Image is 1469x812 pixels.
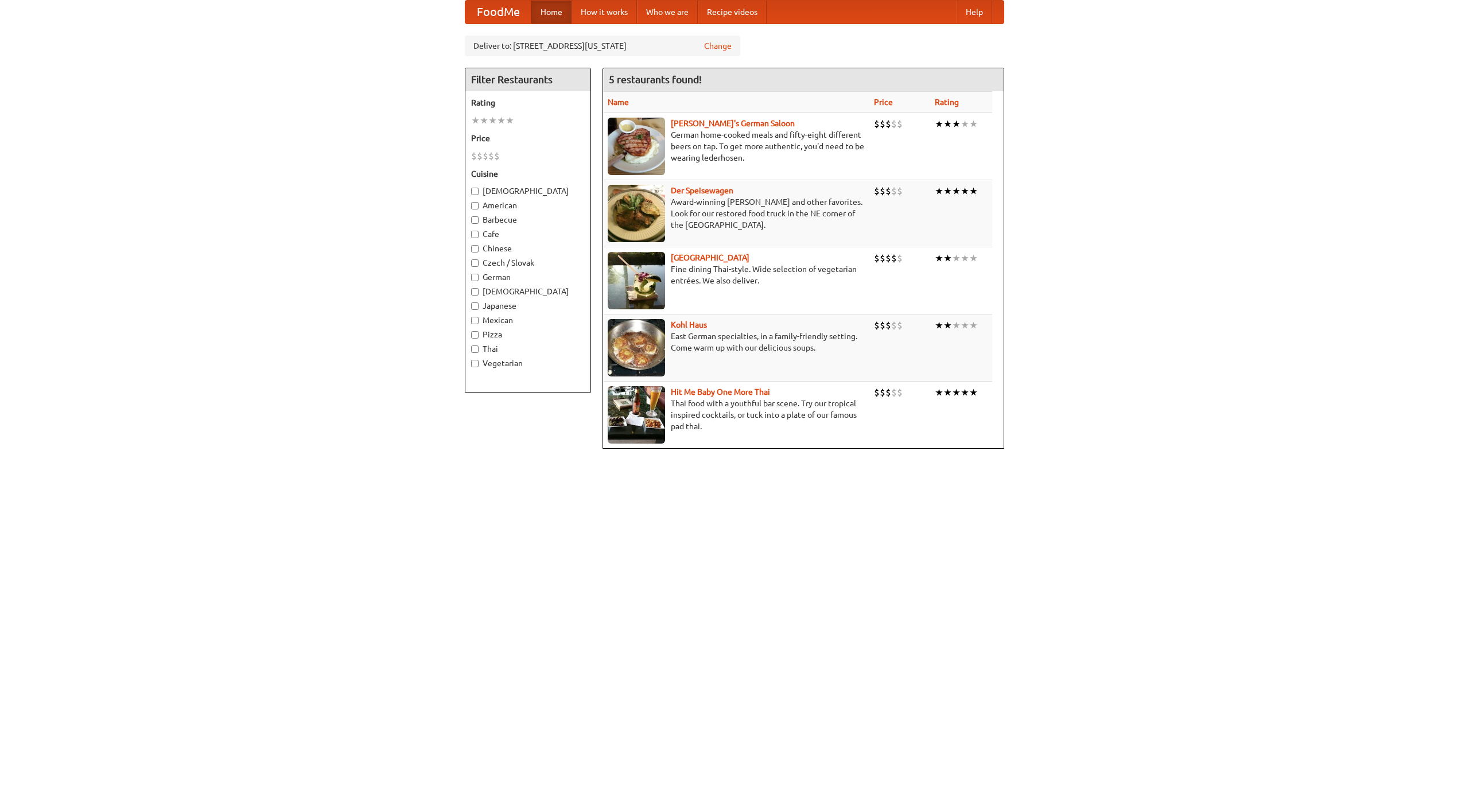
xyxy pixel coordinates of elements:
a: Der Speisewagen [671,186,733,195]
label: [DEMOGRAPHIC_DATA] [471,185,585,197]
li: $ [880,185,885,197]
li: $ [880,319,885,332]
a: Name [608,98,629,107]
li: $ [891,252,897,265]
li: $ [885,185,891,197]
li: ★ [952,386,961,399]
a: [GEOGRAPHIC_DATA] [671,253,749,262]
li: $ [885,319,891,332]
li: $ [880,118,885,130]
img: kohlhaus.jpg [608,319,665,376]
li: $ [488,150,494,162]
li: $ [880,252,885,265]
img: babythai.jpg [608,386,665,444]
li: ★ [952,118,961,130]
label: Barbecue [471,214,585,226]
a: Recipe videos [698,1,767,24]
label: Czech / Slovak [471,257,585,269]
input: [DEMOGRAPHIC_DATA] [471,288,479,296]
a: Price [874,98,893,107]
label: Japanese [471,300,585,312]
input: Vegetarian [471,360,479,367]
input: German [471,274,479,281]
li: ★ [969,118,978,130]
li: $ [897,252,903,265]
h5: Rating [471,97,585,108]
p: Fine dining Thai-style. Wide selection of vegetarian entrées. We also deliver. [608,263,865,286]
li: $ [891,118,897,130]
li: ★ [943,118,952,130]
label: Thai [471,343,585,355]
li: ★ [935,185,943,197]
a: [PERSON_NAME]'s German Saloon [671,119,795,128]
li: ★ [943,185,952,197]
label: German [471,271,585,283]
input: Mexican [471,317,479,324]
li: $ [885,118,891,130]
label: Pizza [471,329,585,340]
label: [DEMOGRAPHIC_DATA] [471,286,585,297]
a: Kohl Haus [671,320,707,329]
a: How it works [572,1,637,24]
li: ★ [488,114,497,127]
li: ★ [497,114,506,127]
input: Chinese [471,245,479,252]
li: ★ [969,319,978,332]
div: Deliver to: [STREET_ADDRESS][US_STATE] [465,36,740,56]
li: ★ [480,114,488,127]
input: Cafe [471,231,479,238]
li: ★ [471,114,480,127]
li: ★ [943,252,952,265]
label: Cafe [471,228,585,240]
input: Barbecue [471,216,479,224]
li: ★ [952,185,961,197]
li: ★ [506,114,514,127]
img: satay.jpg [608,252,665,309]
li: $ [880,386,885,399]
li: $ [891,319,897,332]
p: East German specialties, in a family-friendly setting. Come warm up with our delicious soups. [608,331,865,353]
li: $ [874,319,880,332]
li: ★ [935,252,943,265]
li: ★ [935,118,943,130]
label: Mexican [471,314,585,326]
li: ★ [969,252,978,265]
li: ★ [961,118,969,130]
li: $ [874,252,880,265]
li: $ [885,252,891,265]
li: $ [874,118,880,130]
li: $ [891,386,897,399]
li: $ [483,150,488,162]
a: Hit Me Baby One More Thai [671,387,770,397]
li: ★ [961,319,969,332]
label: Vegetarian [471,358,585,369]
li: $ [471,150,477,162]
p: Thai food with a youthful bar scene. Try our tropical inspired cocktails, or tuck into a plate of... [608,398,865,432]
li: $ [494,150,500,162]
h5: Price [471,133,585,144]
input: American [471,202,479,209]
li: $ [885,386,891,399]
li: $ [874,386,880,399]
ng-pluralize: 5 restaurants found! [609,74,702,85]
li: $ [897,118,903,130]
p: Award-winning [PERSON_NAME] and other favorites. Look for our restored food truck in the NE corne... [608,196,865,231]
a: Rating [935,98,959,107]
input: [DEMOGRAPHIC_DATA] [471,188,479,195]
li: $ [874,185,880,197]
input: Thai [471,345,479,353]
li: ★ [943,386,952,399]
li: ★ [969,185,978,197]
input: Japanese [471,302,479,310]
li: $ [897,185,903,197]
a: Who we are [637,1,698,24]
li: $ [477,150,483,162]
h5: Cuisine [471,168,585,180]
li: $ [891,185,897,197]
input: Czech / Slovak [471,259,479,267]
